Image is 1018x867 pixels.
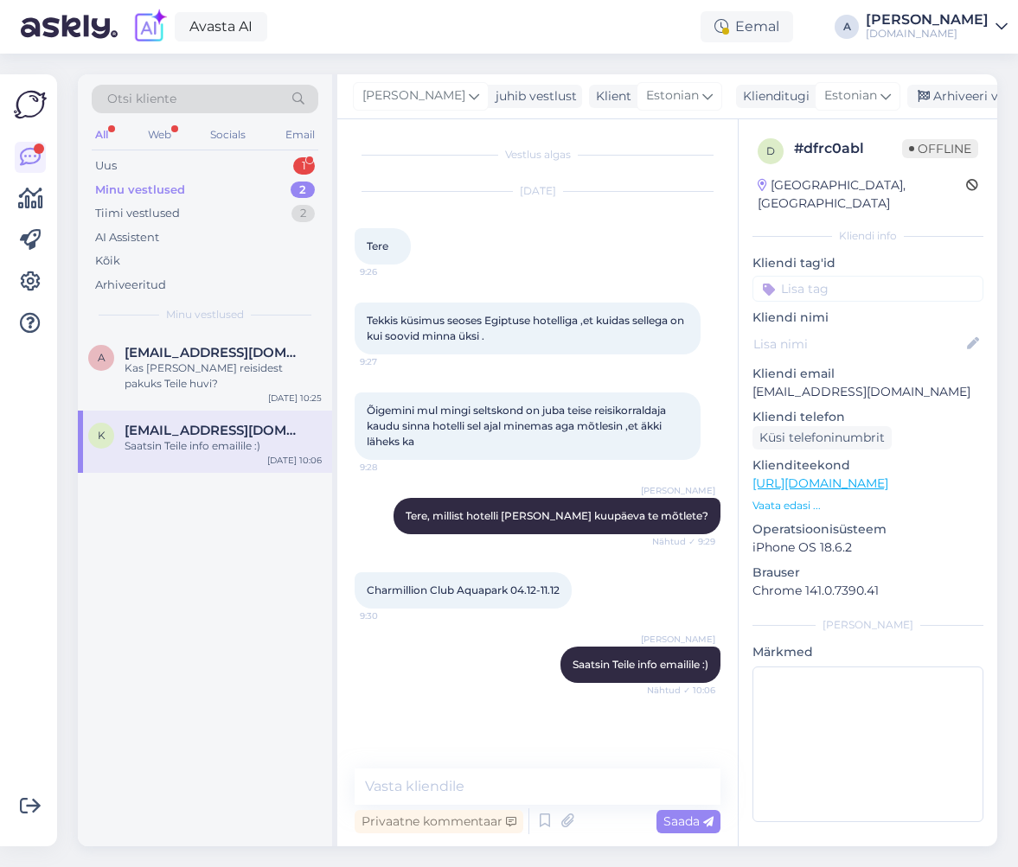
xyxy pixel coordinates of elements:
[175,12,267,41] a: Avasta AI
[267,454,322,467] div: [DATE] 10:06
[650,535,715,548] span: Nähtud ✓ 9:29
[360,609,425,622] span: 9:30
[752,498,983,513] p: Vaata edasi ...
[866,13,989,27] div: [PERSON_NAME]
[758,176,966,213] div: [GEOGRAPHIC_DATA], [GEOGRAPHIC_DATA]
[98,351,106,364] span: a
[766,144,775,157] span: d
[701,11,793,42] div: Eemal
[752,309,983,327] p: Kliendi nimi
[367,583,560,596] span: Charmillion Club Aquapark 04.12-11.12
[95,229,159,246] div: AI Assistent
[293,157,315,175] div: 1
[125,423,304,438] span: Kauri.adman@gmail.com
[752,254,983,272] p: Kliendi tag'id
[752,475,888,491] a: [URL][DOMAIN_NAME]
[95,205,180,222] div: Tiimi vestlused
[360,265,425,278] span: 9:26
[752,426,892,449] div: Küsi telefoninumbrit
[207,124,249,146] div: Socials
[362,86,465,105] span: [PERSON_NAME]
[752,383,983,401] p: [EMAIL_ADDRESS][DOMAIN_NAME]
[753,335,964,354] input: Lisa nimi
[268,392,322,405] div: [DATE] 10:25
[107,90,176,108] span: Otsi kliente
[866,27,989,41] div: [DOMAIN_NAME]
[144,124,175,146] div: Web
[752,276,983,302] input: Lisa tag
[367,239,388,252] span: Tere
[866,13,1008,41] a: [PERSON_NAME][DOMAIN_NAME]
[752,365,983,383] p: Kliendi email
[752,408,983,426] p: Kliendi telefon
[752,582,983,600] p: Chrome 141.0.7390.41
[902,139,978,158] span: Offline
[367,404,669,448] span: Õigemini mul mingi seltskond on juba teise reisikorraldaja kaudu sinna hotelli sel ajal minemas a...
[367,314,687,342] span: Tekkis küsimus seoses Egiptuse hotelliga ,et kuidas sellega on kui soovid minna üksi .
[646,86,699,105] span: Estonian
[641,633,715,646] span: [PERSON_NAME]
[835,15,859,39] div: A
[663,813,714,829] span: Saada
[824,86,877,105] span: Estonian
[95,182,185,199] div: Minu vestlused
[95,157,117,175] div: Uus
[14,88,47,121] img: Askly Logo
[360,355,425,368] span: 9:27
[752,456,983,475] p: Klienditeekond
[752,228,983,244] div: Kliendi info
[752,539,983,557] p: iPhone OS 18.6.2
[489,87,577,105] div: juhib vestlust
[125,438,322,454] div: Saatsin Teile info emailile :)
[752,617,983,633] div: [PERSON_NAME]
[573,658,708,671] span: Saatsin Teile info emailile :)
[752,520,983,539] p: Operatsioonisüsteem
[95,252,120,270] div: Kõik
[355,810,523,833] div: Privaatne kommentaar
[92,124,112,146] div: All
[794,138,902,159] div: # dfrc0abl
[291,205,315,222] div: 2
[125,360,322,392] div: Kas [PERSON_NAME] reisidest pakuks Teile huvi?
[282,124,318,146] div: Email
[355,183,720,199] div: [DATE]
[131,9,168,45] img: explore-ai
[95,277,166,294] div: Arhiveeritud
[166,307,244,322] span: Minu vestlused
[125,345,304,360] span: aiakatlin@gmail.com
[406,509,708,522] span: Tere, millist hotelli [PERSON_NAME] kuupäeva te mõtlete?
[752,564,983,582] p: Brauser
[736,87,810,105] div: Klienditugi
[752,643,983,661] p: Märkmed
[291,182,315,199] div: 2
[589,87,631,105] div: Klient
[647,684,715,697] span: Nähtud ✓ 10:06
[360,461,425,474] span: 9:28
[355,147,720,163] div: Vestlus algas
[98,429,106,442] span: K
[641,484,715,497] span: [PERSON_NAME]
